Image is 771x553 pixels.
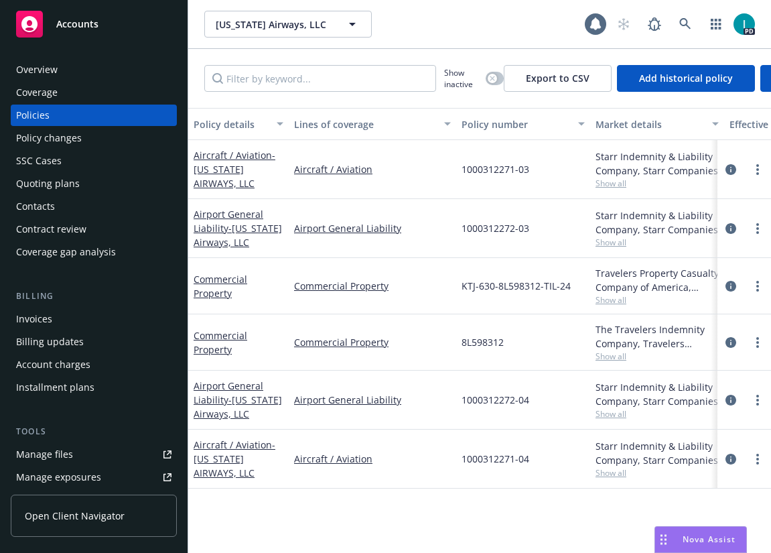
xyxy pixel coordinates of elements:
a: Start snowing [610,11,637,38]
a: circleInformation [723,392,739,408]
a: circleInformation [723,334,739,351]
span: Nova Assist [683,534,735,545]
a: Aircraft / Aviation [194,149,275,190]
a: Accounts [11,5,177,43]
a: Aircraft / Aviation [294,162,451,176]
span: Show all [595,294,719,306]
button: [US_STATE] Airways, LLC [204,11,372,38]
div: Travelers Property Casualty Company of America, Travelers Insurance, [PERSON_NAME] Risk Managemen... [595,266,719,294]
a: Aircraft / Aviation [194,438,275,479]
input: Filter by keyword... [204,65,436,92]
a: Airport General Liability [194,379,282,420]
a: Account charges [11,354,177,375]
a: more [750,334,766,351]
div: Billing updates [16,331,84,353]
span: Show inactive [444,67,480,90]
div: Manage exposures [16,467,101,488]
div: Starr Indemnity & Liability Company, Starr Companies [595,208,719,237]
a: Policies [11,105,177,126]
span: Add historical policy [639,72,733,84]
div: Installment plans [16,377,94,398]
a: Commercial Property [294,279,451,293]
div: SSC Cases [16,150,62,172]
div: Contacts [16,196,55,217]
a: circleInformation [723,451,739,467]
a: more [750,162,766,178]
span: 1000312271-03 [462,162,529,176]
span: [US_STATE] Airways, LLC [216,17,332,32]
a: Overview [11,59,177,80]
div: Market details [595,117,704,131]
button: Add historical policy [617,65,755,92]
a: Coverage gap analysis [11,241,177,263]
div: Billing [11,290,177,303]
a: Quoting plans [11,173,177,194]
a: Search [672,11,699,38]
div: Drag to move [655,527,672,552]
span: Show all [595,408,719,420]
img: photo [733,13,755,35]
div: Quoting plans [16,173,80,194]
a: more [750,278,766,294]
div: Starr Indemnity & Liability Company, Starr Companies [595,149,719,178]
div: Coverage gap analysis [16,241,116,263]
a: Billing updates [11,331,177,353]
a: Policy changes [11,127,177,149]
button: Lines of coverage [289,108,456,140]
a: Commercial Property [194,273,247,300]
div: Starr Indemnity & Liability Company, Starr Companies [595,439,719,467]
span: Show all [595,351,719,362]
div: Invoices [16,308,52,330]
a: Contract review [11,219,177,240]
div: Manage files [16,444,73,465]
a: more [750,451,766,467]
div: Policy details [194,117,269,131]
span: Show all [595,178,719,189]
a: Report a Bug [641,11,668,38]
span: Show all [595,237,719,248]
div: Lines of coverage [294,117,436,131]
span: 1000312272-04 [462,393,529,407]
a: Manage files [11,444,177,465]
a: Installment plans [11,377,177,398]
a: Commercial Property [194,329,247,356]
div: Policy number [462,117,570,131]
div: Contract review [16,219,86,240]
a: circleInformation [723,278,739,294]
a: Coverage [11,82,177,103]
a: circleInformation [723,162,739,178]
button: Policy number [456,108,590,140]
a: Airport General Liability [294,221,451,235]
button: Export to CSV [504,65,612,92]
span: 1000312271-04 [462,452,529,466]
a: circleInformation [723,221,739,237]
div: Tools [11,425,177,438]
a: more [750,392,766,408]
div: Overview [16,59,58,80]
a: more [750,221,766,237]
a: Aircraft / Aviation [294,452,451,466]
span: - [US_STATE] AIRWAYS, LLC [194,149,275,190]
a: Manage exposures [11,467,177,488]
a: SSC Cases [11,150,177,172]
span: - [US_STATE] Airways, LLC [194,393,282,420]
span: 8L598312 [462,335,504,349]
span: Export to CSV [526,72,589,84]
button: Nova Assist [654,526,747,553]
span: - [US_STATE] AIRWAYS, LLC [194,438,275,479]
div: Coverage [16,82,58,103]
span: - [US_STATE] Airways, LLC [194,222,282,249]
span: 1000312272-03 [462,221,529,235]
span: Accounts [56,19,98,29]
div: Policy changes [16,127,82,149]
div: Policies [16,105,50,126]
a: Airport General Liability [294,393,451,407]
span: KTJ-630-8L598312-TIL-24 [462,279,571,293]
div: The Travelers Indemnity Company, Travelers Insurance, [PERSON_NAME] Risk Management Services, INC... [595,322,719,351]
span: Open Client Navigator [25,509,125,523]
a: Airport General Liability [194,208,282,249]
div: Starr Indemnity & Liability Company, Starr Companies [595,380,719,408]
button: Policy details [188,108,289,140]
span: Show all [595,467,719,479]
